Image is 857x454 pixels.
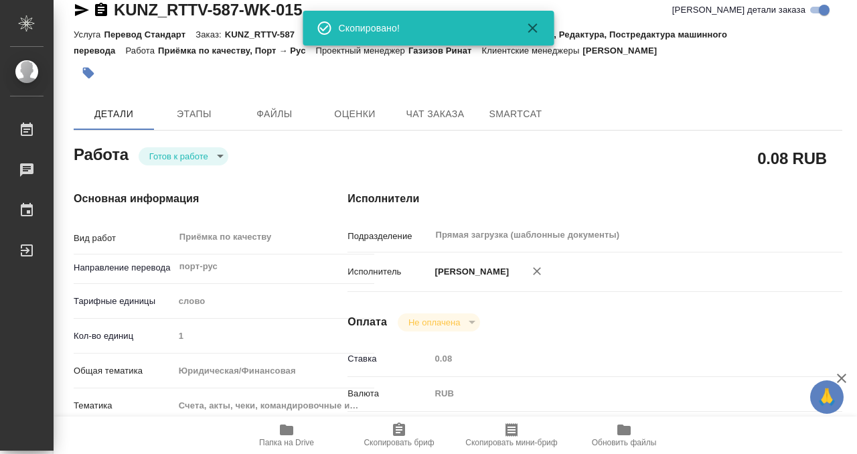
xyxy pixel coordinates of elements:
h2: 0.08 RUB [757,147,827,169]
button: Скопировать ссылку [93,2,109,18]
span: Скопировать мини-бриф [465,438,557,447]
span: Файлы [242,106,307,123]
button: Скопировать ссылку для ЯМессенджера [74,2,90,18]
h4: Основная информация [74,191,294,207]
a: KUNZ_RTTV-587-WK-015 [114,1,302,19]
h2: Работа [74,141,129,165]
p: Вид работ [74,232,174,245]
span: Этапы [162,106,226,123]
div: Готов к работе [139,147,228,165]
h4: Оплата [347,314,387,330]
p: Подразделение [347,230,430,243]
span: Папка на Drive [259,438,314,447]
button: Обновить файлы [568,417,680,454]
p: Тематика [74,399,174,412]
p: KUNZ_RTTV-587 [225,29,305,40]
div: RUB [430,382,801,405]
button: Скопировать мини-бриф [455,417,568,454]
p: Валюта [347,387,430,400]
span: SmartCat [483,106,548,123]
p: Ставка [347,352,430,366]
p: Услуга [74,29,104,40]
p: Проектный менеджер [316,46,408,56]
button: 🙏 [810,380,844,414]
span: Обновить файлы [592,438,657,447]
input: Пустое поле [430,349,801,368]
div: Юридическая/Финансовая [174,360,375,382]
p: Направление перевода [74,261,174,275]
p: Приёмка по качеству, Порт → Рус [158,46,315,56]
span: Чат заказа [403,106,467,123]
input: Пустое поле [174,326,375,346]
p: Клиентские менеджеры [482,46,583,56]
button: Готов к работе [145,151,212,162]
button: Закрыть [517,20,549,36]
span: Скопировать бриф [364,438,434,447]
div: Готов к работе [398,313,480,331]
button: Добавить тэг [74,58,103,88]
span: Оценки [323,106,387,123]
button: Удалить исполнителя [522,256,552,286]
p: Работа [125,46,158,56]
p: Газизов Ринат [408,46,482,56]
p: Тарифные единицы [74,295,174,308]
h4: Исполнители [347,191,842,207]
span: [PERSON_NAME] детали заказа [672,3,805,17]
div: Счета, акты, чеки, командировочные и таможенные документы [174,394,375,417]
p: Общая тематика [74,364,174,378]
span: Детали [82,106,146,123]
p: Заказ: [196,29,224,40]
button: Не оплачена [404,317,464,328]
p: Исполнитель [347,265,430,279]
span: 🙏 [815,383,838,411]
p: [PERSON_NAME] [582,46,667,56]
div: слово [174,290,375,313]
p: [PERSON_NAME] [430,265,509,279]
p: Перевод Стандарт [104,29,196,40]
p: Кол-во единиц [74,329,174,343]
button: Папка на Drive [230,417,343,454]
div: Скопировано! [339,21,506,35]
button: Скопировать бриф [343,417,455,454]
